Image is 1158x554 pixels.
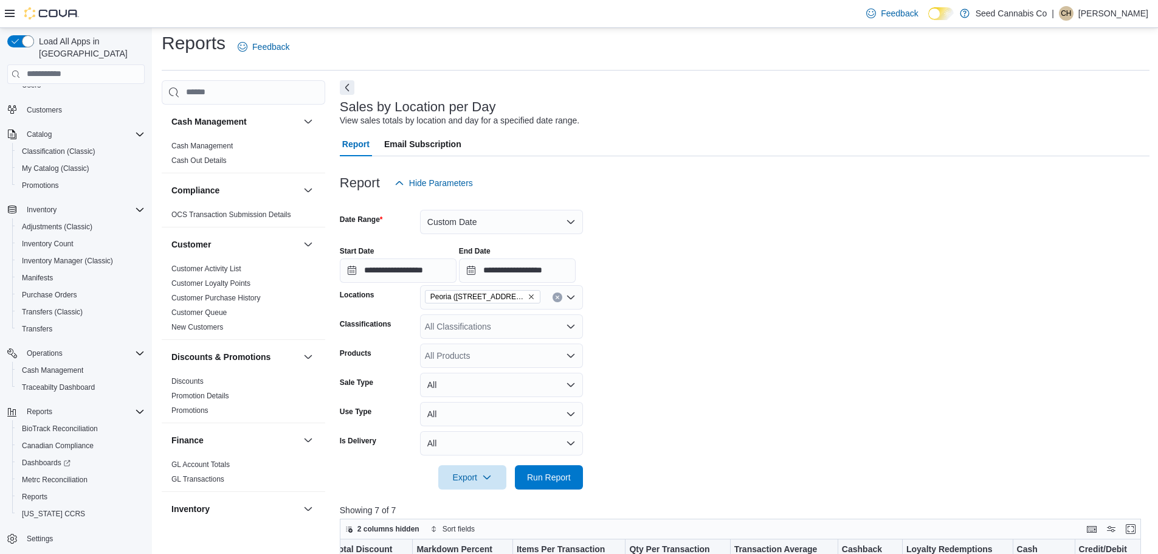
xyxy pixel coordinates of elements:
[22,458,71,468] span: Dashboards
[233,35,294,59] a: Feedback
[171,377,204,386] a: Discounts
[340,522,424,536] button: 2 columns hidden
[171,116,247,128] h3: Cash Management
[171,406,209,415] a: Promotions
[17,178,145,193] span: Promotions
[17,455,145,470] span: Dashboards
[12,379,150,396] button: Traceabilty Dashboard
[22,346,145,361] span: Operations
[22,103,67,117] a: Customers
[171,294,261,302] a: Customer Purchase History
[12,269,150,286] button: Manifests
[425,290,540,303] span: Peoria (623 S Peoria Ave)
[171,376,204,386] span: Discounts
[27,534,53,544] span: Settings
[22,164,89,173] span: My Catalog (Classic)
[17,161,145,176] span: My Catalog (Classic)
[553,293,562,302] button: Clear input
[171,238,298,251] button: Customer
[22,475,88,485] span: Metrc Reconciliation
[301,502,315,516] button: Inventory
[24,7,79,19] img: Cova
[17,237,78,251] a: Inventory Count
[446,465,499,490] span: Export
[1104,522,1118,536] button: Display options
[171,392,229,400] a: Promotion Details
[566,351,576,361] button: Open list of options
[171,351,298,363] button: Discounts & Promotions
[17,380,145,395] span: Traceabilty Dashboard
[22,531,145,546] span: Settings
[2,101,150,119] button: Customers
[22,147,95,156] span: Classification (Classic)
[1059,6,1074,21] div: Courtney Huggins
[17,237,145,251] span: Inventory Count
[171,475,224,483] a: GL Transactions
[171,293,261,303] span: Customer Purchase History
[17,178,64,193] a: Promotions
[17,473,145,487] span: Metrc Reconciliation
[171,434,204,446] h3: Finance
[566,293,576,302] button: Open list of options
[22,531,58,546] a: Settings
[340,378,373,387] label: Sale Type
[17,288,82,302] a: Purchase Orders
[17,380,100,395] a: Traceabilty Dashboard
[162,207,325,227] div: Compliance
[409,177,473,189] span: Hide Parameters
[12,143,150,160] button: Classification (Classic)
[340,114,579,127] div: View sales totals by location and day for a specified date range.
[17,305,145,319] span: Transfers (Classic)
[171,279,250,288] span: Customer Loyalty Points
[171,351,271,363] h3: Discounts & Promotions
[22,492,47,502] span: Reports
[340,176,380,190] h3: Report
[171,210,291,219] a: OCS Transaction Submission Details
[420,373,583,397] button: All
[171,156,227,165] span: Cash Out Details
[162,31,226,55] h1: Reports
[171,238,211,251] h3: Customer
[22,365,83,375] span: Cash Management
[17,473,92,487] a: Metrc Reconciliation
[426,522,480,536] button: Sort fields
[22,424,98,434] span: BioTrack Reconciliation
[1061,6,1071,21] span: CH
[12,235,150,252] button: Inventory Count
[928,7,954,20] input: Dark Mode
[12,218,150,235] button: Adjustments (Classic)
[12,437,150,454] button: Canadian Compliance
[22,127,145,142] span: Catalog
[22,239,74,249] span: Inventory Count
[459,258,576,283] input: Press the down key to open a popover containing a calendar.
[12,286,150,303] button: Purchase Orders
[340,100,496,114] h3: Sales by Location per Day
[17,161,94,176] a: My Catalog (Classic)
[171,406,209,415] span: Promotions
[12,160,150,177] button: My Catalog (Classic)
[2,403,150,420] button: Reports
[340,436,376,446] label: Is Delivery
[340,319,391,329] label: Classifications
[17,438,145,453] span: Canadian Compliance
[27,105,62,115] span: Customers
[171,460,230,469] span: GL Account Totals
[301,237,315,252] button: Customer
[22,181,59,190] span: Promotions
[12,320,150,338] button: Transfers
[976,6,1047,21] p: Seed Cannabis Co
[171,264,241,274] span: Customer Activity List
[17,144,145,159] span: Classification (Classic)
[12,362,150,379] button: Cash Management
[928,20,929,21] span: Dark Mode
[171,184,219,196] h3: Compliance
[340,290,374,300] label: Locations
[17,288,145,302] span: Purchase Orders
[171,503,210,515] h3: Inventory
[27,407,52,417] span: Reports
[420,210,583,234] button: Custom Date
[162,457,325,491] div: Finance
[17,421,103,436] a: BioTrack Reconciliation
[22,203,145,217] span: Inventory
